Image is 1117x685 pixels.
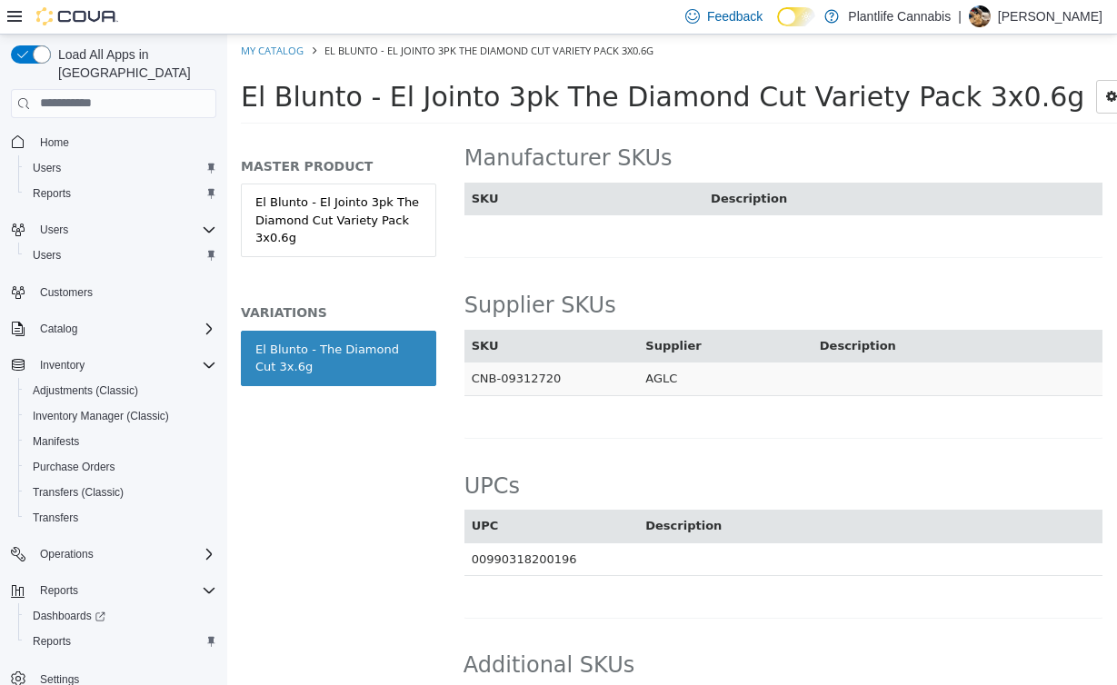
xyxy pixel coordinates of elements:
button: Manifests [18,429,224,454]
a: Inventory Manager (Classic) [25,405,176,427]
a: Customers [33,282,100,303]
span: Operations [33,543,216,565]
span: Reports [33,186,71,201]
td: AGLC [411,328,585,362]
span: Dashboards [33,609,105,623]
span: Dark Mode [777,26,778,27]
span: Adjustments (Classic) [33,383,138,398]
span: Reports [25,183,216,204]
h2: Supplier SKUs [237,257,389,285]
button: Customers [4,279,224,305]
span: Users [33,219,216,241]
span: Users [40,223,68,237]
span: Transfers (Classic) [33,485,124,500]
span: Description [418,484,494,498]
span: Catalog [33,318,216,340]
span: Purchase Orders [25,456,216,478]
td: CNB-09312720 [237,328,412,362]
h2: Manufacturer SKUs [237,110,445,138]
button: Reports [18,629,224,654]
a: Manifests [25,431,86,452]
span: Transfers [25,507,216,529]
p: | [958,5,962,27]
a: Users [25,157,68,179]
button: Reports [4,578,224,603]
div: El Blunto - The Diamond Cut 3x.6g [28,306,194,342]
span: Reports [40,583,78,598]
span: Additional SKUs [236,617,408,645]
button: Users [18,155,224,181]
span: Users [33,248,61,263]
a: Reports [25,183,78,204]
span: UPC [244,484,272,498]
span: Description [484,157,560,171]
span: Dashboards [25,605,216,627]
span: Adjustments (Classic) [25,380,216,402]
p: Plantlife Cannabis [848,5,951,27]
span: Catalog [40,322,77,336]
span: El Blunto - El Jointo 3pk The Diamond Cut Variety Pack 3x0.6g [97,9,426,23]
span: Inventory Manager (Classic) [33,409,169,423]
button: Catalog [4,316,224,342]
a: Dashboards [18,603,224,629]
span: Inventory [40,358,85,372]
a: Dashboards [25,605,113,627]
span: SKU [244,157,272,171]
button: Operations [33,543,101,565]
span: Description [593,304,669,318]
span: Users [25,244,216,266]
button: Transfers [18,505,224,531]
button: Inventory [33,354,92,376]
button: Home [4,129,224,155]
a: El Blunto - El Jointo 3pk The Diamond Cut Variety Pack 3x0.6g [14,149,209,223]
span: Customers [40,285,93,300]
h2: UPCs [237,438,293,466]
img: Cova [36,7,118,25]
button: Reports [33,580,85,601]
a: Transfers (Classic) [25,481,131,503]
button: Inventory [4,352,224,378]
span: Customers [33,281,216,303]
p: [PERSON_NAME] [998,5,1102,27]
a: Transfers [25,507,85,529]
button: Users [4,217,224,243]
span: Inventory Manager (Classic) [25,405,216,427]
span: Reports [33,634,71,649]
h5: MASTER PRODUCT [14,124,209,140]
button: Operations [4,541,224,567]
button: Transfers (Classic) [18,480,224,505]
span: Users [33,161,61,175]
button: Tools [869,45,939,79]
button: Users [18,243,224,268]
span: Load All Apps in [GEOGRAPHIC_DATA] [51,45,216,82]
span: Inventory [33,354,216,376]
span: Home [40,135,69,150]
button: Inventory Manager (Classic) [18,403,224,429]
div: Sammi Lane [969,5,991,27]
span: Transfers (Classic) [25,481,216,503]
button: Users [33,219,75,241]
span: Operations [40,547,94,561]
a: Reports [25,630,78,652]
button: Purchase Orders [18,454,224,480]
span: Transfers [33,511,78,525]
a: Home [33,132,76,154]
span: Reports [25,630,216,652]
span: Home [33,131,216,154]
a: Purchase Orders [25,456,123,478]
span: Manifests [25,431,216,452]
input: Dark Mode [777,7,815,26]
span: Purchase Orders [33,460,115,474]
h5: VARIATIONS [14,270,209,286]
span: Supplier [418,304,474,318]
td: 00990318200196 [237,508,412,541]
button: Adjustments (Classic) [18,378,224,403]
span: El Blunto - El Jointo 3pk The Diamond Cut Variety Pack 3x0.6g [14,46,857,78]
span: SKU [244,304,272,318]
a: My Catalog [14,9,76,23]
span: Users [25,157,216,179]
span: Manifests [33,434,79,449]
button: Catalog [33,318,85,340]
span: Feedback [707,7,763,25]
button: Reports [18,181,224,206]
